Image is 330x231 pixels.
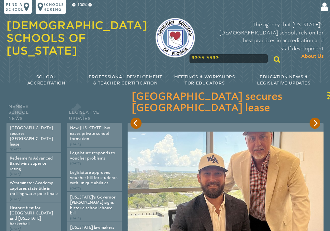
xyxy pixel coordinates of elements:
[174,74,235,85] span: Meetings & Workshops for Educators
[257,74,311,85] span: Education News & Legislative Updates
[27,74,65,85] span: School Accreditation
[70,150,115,160] a: Legislature responds to voucher problems
[10,156,53,171] a: Redeemer’s Advanced Band wins superior rating
[89,74,162,85] span: Professional Development & Teacher Certification
[310,118,321,129] button: Next
[10,172,21,176] span: [DATE]
[301,53,324,60] span: About Us
[70,161,81,165] span: [DATE]
[203,21,324,60] p: The agency that [US_STATE]’s [DEMOGRAPHIC_DATA] schools rely on for best practices in accreditati...
[10,147,21,151] span: [DATE]
[70,142,81,146] span: [DATE]
[70,186,81,190] span: [DATE]
[70,216,81,220] span: [DATE]
[67,102,122,123] h2: Legislative Updates
[155,18,195,58] img: csf-logo-web-colors.png
[6,2,24,12] p: Find a school
[131,118,142,129] button: Previous
[76,2,87,8] p: 100%
[6,19,147,57] a: [DEMOGRAPHIC_DATA] Schools of [US_STATE]
[131,91,319,114] h3: [GEOGRAPHIC_DATA] secures [GEOGRAPHIC_DATA] lease
[70,170,118,186] a: Legislature approves voucher bill for students with unique abilities
[10,180,58,196] a: Westminster Academy captures state title in thrilling water polo finale
[10,205,53,226] a: Historic first for [GEOGRAPHIC_DATA] and [US_STATE] basketball
[10,227,21,231] span: [DATE]
[70,195,116,215] a: [US_STATE]’s Governor [PERSON_NAME] signs historic school choice bill
[10,125,53,146] a: [GEOGRAPHIC_DATA] secures [GEOGRAPHIC_DATA] lease
[43,2,64,12] p: Schools Hiring
[70,125,110,141] a: New [US_STATE] law eases private school formation
[6,102,61,123] h2: Member School News
[10,197,21,201] span: [DATE]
